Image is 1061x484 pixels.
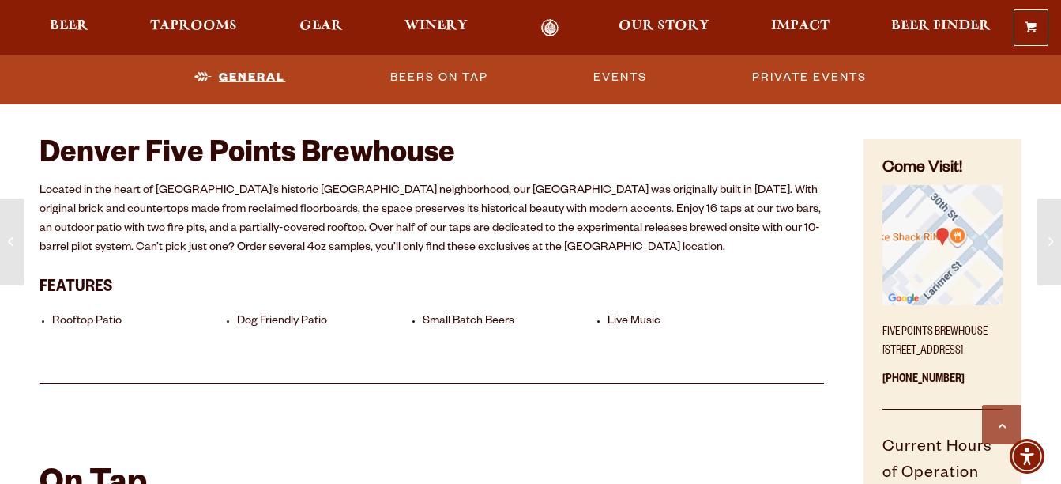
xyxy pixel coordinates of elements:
p: Located in the heart of [GEOGRAPHIC_DATA]’s historic [GEOGRAPHIC_DATA] neighborhood, our [GEOGRAP... [40,182,824,258]
a: Gear [289,19,353,37]
p: [PHONE_NUMBER] [882,361,1003,410]
a: Scroll to top [982,405,1021,444]
a: Private Events [746,59,873,96]
a: Our Story [608,19,720,37]
span: Impact [771,20,830,32]
li: Rooftop Patio [52,315,230,330]
a: Odell Home [521,19,580,37]
div: Accessibility Menu [1010,439,1044,474]
li: Small Batch Beers [423,315,600,330]
a: Beers on Tap [384,59,495,96]
img: Small thumbnail of location on map [882,185,1003,305]
span: Taprooms [150,20,237,32]
li: Dog Friendly Patio [237,315,415,330]
a: Beer Finder [881,19,1001,37]
a: Impact [761,19,840,37]
a: Events [587,59,653,96]
p: Five Points Brewhouse [STREET_ADDRESS] [882,314,1003,361]
a: Find on Google Maps (opens in a new window) [882,297,1003,310]
a: General [188,59,292,96]
span: Our Story [619,20,709,32]
a: Winery [394,19,478,37]
h4: Come Visit! [882,158,1003,181]
span: Beer Finder [891,20,991,32]
li: Live Music [608,315,785,330]
span: Gear [299,20,343,32]
span: Winery [404,20,468,32]
span: Beer [50,20,88,32]
a: Taprooms [140,19,247,37]
h3: Features [40,269,824,302]
a: Beer [40,19,99,37]
h2: Denver Five Points Brewhouse [40,139,824,174]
